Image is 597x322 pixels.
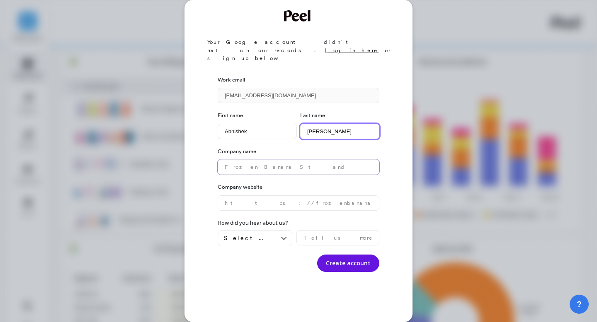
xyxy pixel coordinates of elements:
[296,230,379,245] input: Tell us more
[218,195,379,211] input: https://frozenbananastand.com
[207,38,401,62] p: Your Google account didn’t match our records. or sign up below
[218,111,297,120] label: First name
[218,147,379,156] label: Company name
[284,10,313,22] img: Welcome to Peel
[218,183,379,191] label: Company website
[224,234,274,242] span: Select an option
[300,124,379,139] input: Bluth
[218,159,379,175] input: Frozen Banana Stand
[570,295,589,314] button: ?
[218,219,288,227] label: How did you hear about us?
[577,298,582,310] span: ?
[317,255,379,272] button: Create account
[218,76,379,84] label: Work email
[300,111,379,120] label: Last name
[218,88,379,103] input: Enter your email address
[325,47,379,53] a: Log in here
[218,124,297,139] input: Michael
